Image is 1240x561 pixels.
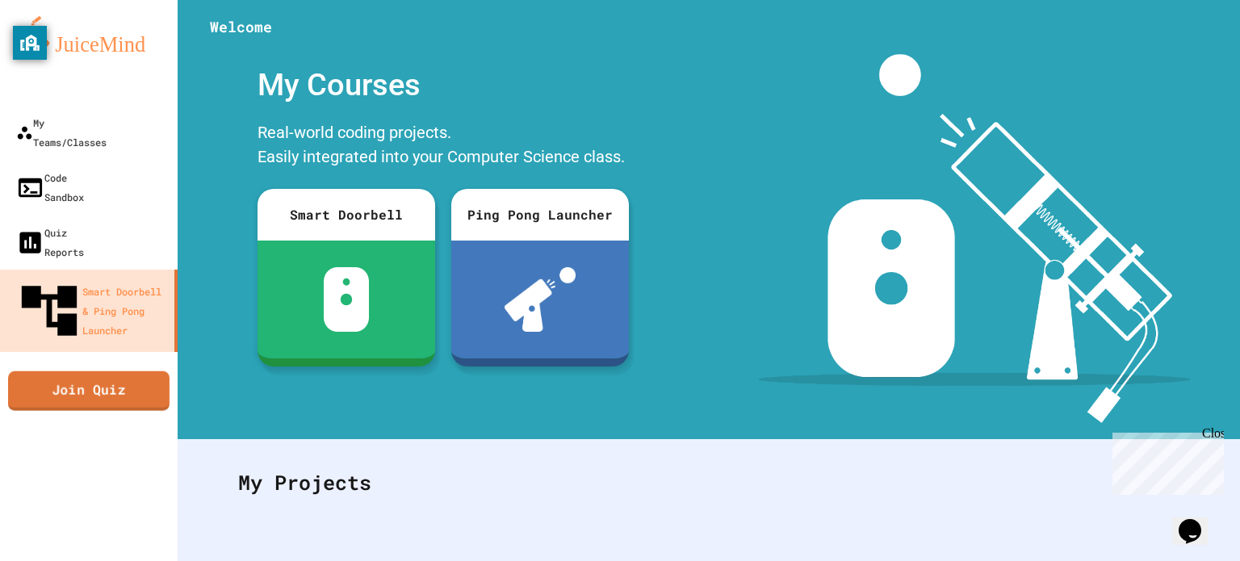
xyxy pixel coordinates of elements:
[6,6,111,103] div: Chat with us now!Close
[505,267,576,332] img: ppl-with-ball.png
[16,113,107,152] div: My Teams/Classes
[758,54,1191,423] img: banner-image-my-projects.png
[13,26,47,60] button: privacy banner
[249,54,637,116] div: My Courses
[8,371,170,410] a: Join Quiz
[451,189,629,241] div: Ping Pong Launcher
[258,189,435,241] div: Smart Doorbell
[16,168,84,207] div: Code Sandbox
[249,116,637,177] div: Real-world coding projects. Easily integrated into your Computer Science class.
[222,451,1196,514] div: My Projects
[1106,426,1224,495] iframe: chat widget
[16,278,168,344] div: Smart Doorbell & Ping Pong Launcher
[324,267,370,332] img: sdb-white.svg
[16,16,161,58] img: logo-orange.svg
[16,223,84,262] div: Quiz Reports
[1172,496,1224,545] iframe: chat widget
